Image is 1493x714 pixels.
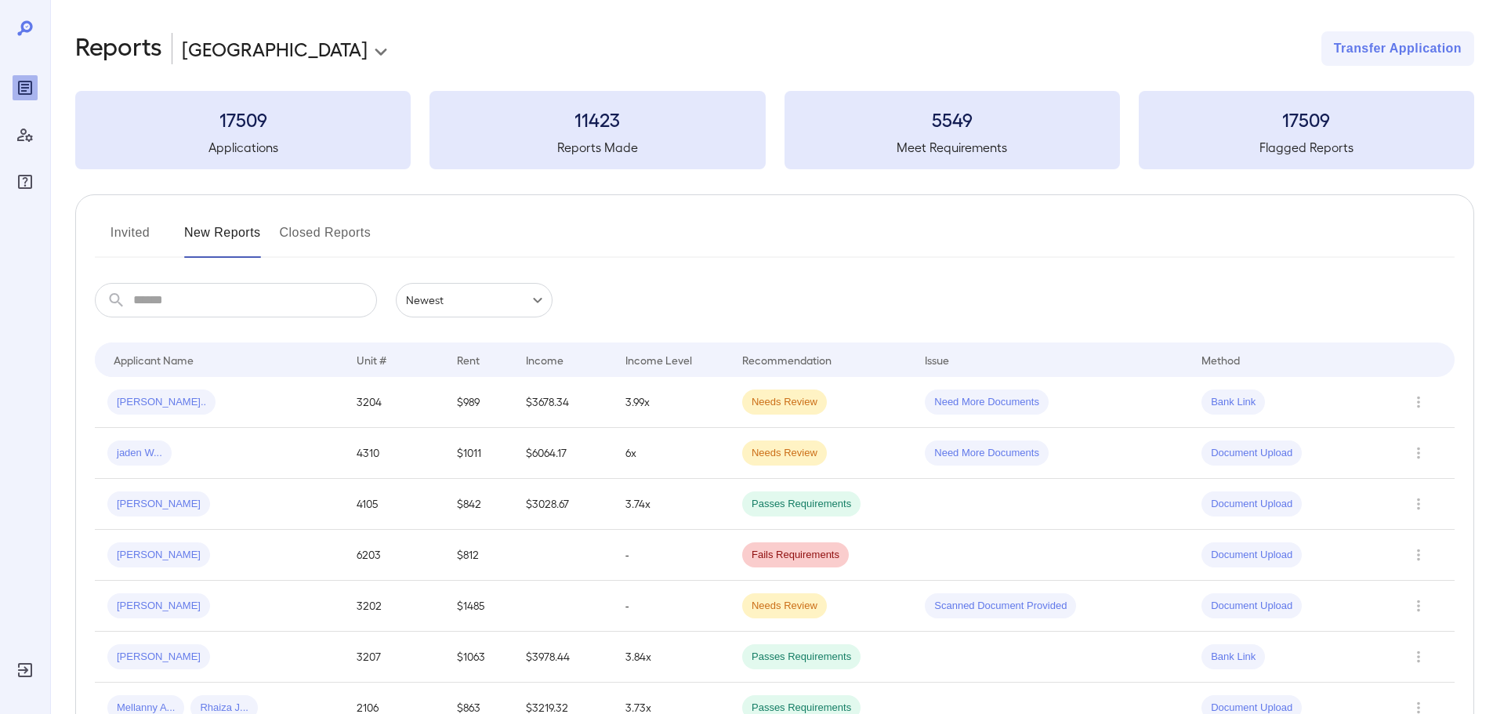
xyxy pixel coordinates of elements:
td: $6064.17 [513,428,613,479]
h3: 17509 [75,107,411,132]
td: 6203 [344,530,444,581]
div: Manage Users [13,122,38,147]
span: Needs Review [742,599,827,614]
td: 3.74x [613,479,730,530]
span: Document Upload [1201,599,1302,614]
div: Income [526,350,563,369]
span: Bank Link [1201,650,1265,665]
div: Method [1201,350,1240,369]
button: Row Actions [1406,644,1431,669]
td: $812 [444,530,513,581]
div: Recommendation [742,350,832,369]
summary: 17509Applications11423Reports Made5549Meet Requirements17509Flagged Reports [75,91,1474,169]
span: Document Upload [1201,446,1302,461]
span: Passes Requirements [742,497,861,512]
button: Transfer Application [1321,31,1474,66]
div: Newest [396,283,553,317]
h5: Meet Requirements [785,138,1120,157]
div: Log Out [13,658,38,683]
span: Needs Review [742,395,827,410]
div: Issue [925,350,950,369]
td: $989 [444,377,513,428]
h3: 11423 [429,107,765,132]
span: Document Upload [1201,497,1302,512]
span: Need More Documents [925,395,1049,410]
h2: Reports [75,31,162,66]
td: - [613,581,730,632]
td: $3978.44 [513,632,613,683]
td: - [613,530,730,581]
div: FAQ [13,169,38,194]
span: [PERSON_NAME] [107,497,210,512]
span: [PERSON_NAME] [107,650,210,665]
div: Reports [13,75,38,100]
div: Unit # [357,350,386,369]
h5: Applications [75,138,411,157]
button: Row Actions [1406,390,1431,415]
button: Row Actions [1406,542,1431,567]
div: Applicant Name [114,350,194,369]
td: $1063 [444,632,513,683]
button: Row Actions [1406,491,1431,516]
td: 3.84x [613,632,730,683]
h5: Reports Made [429,138,765,157]
button: New Reports [184,220,261,258]
span: Bank Link [1201,395,1265,410]
h3: 5549 [785,107,1120,132]
button: Invited [95,220,165,258]
td: $842 [444,479,513,530]
button: Row Actions [1406,440,1431,466]
h3: 17509 [1139,107,1474,132]
h5: Flagged Reports [1139,138,1474,157]
span: [PERSON_NAME] [107,599,210,614]
td: 3207 [344,632,444,683]
p: [GEOGRAPHIC_DATA] [182,36,368,61]
span: Needs Review [742,446,827,461]
span: Document Upload [1201,548,1302,563]
span: [PERSON_NAME].. [107,395,216,410]
td: $1485 [444,581,513,632]
span: [PERSON_NAME] [107,548,210,563]
span: Fails Requirements [742,548,849,563]
td: $3028.67 [513,479,613,530]
td: 4105 [344,479,444,530]
span: jaden W... [107,446,172,461]
span: Passes Requirements [742,650,861,665]
td: 6x [613,428,730,479]
span: Need More Documents [925,446,1049,461]
td: 3202 [344,581,444,632]
div: Income Level [625,350,692,369]
button: Closed Reports [280,220,371,258]
td: $1011 [444,428,513,479]
td: $3678.34 [513,377,613,428]
button: Row Actions [1406,593,1431,618]
td: 3.99x [613,377,730,428]
span: Scanned Document Provided [925,599,1076,614]
td: 4310 [344,428,444,479]
td: 3204 [344,377,444,428]
div: Rent [457,350,482,369]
